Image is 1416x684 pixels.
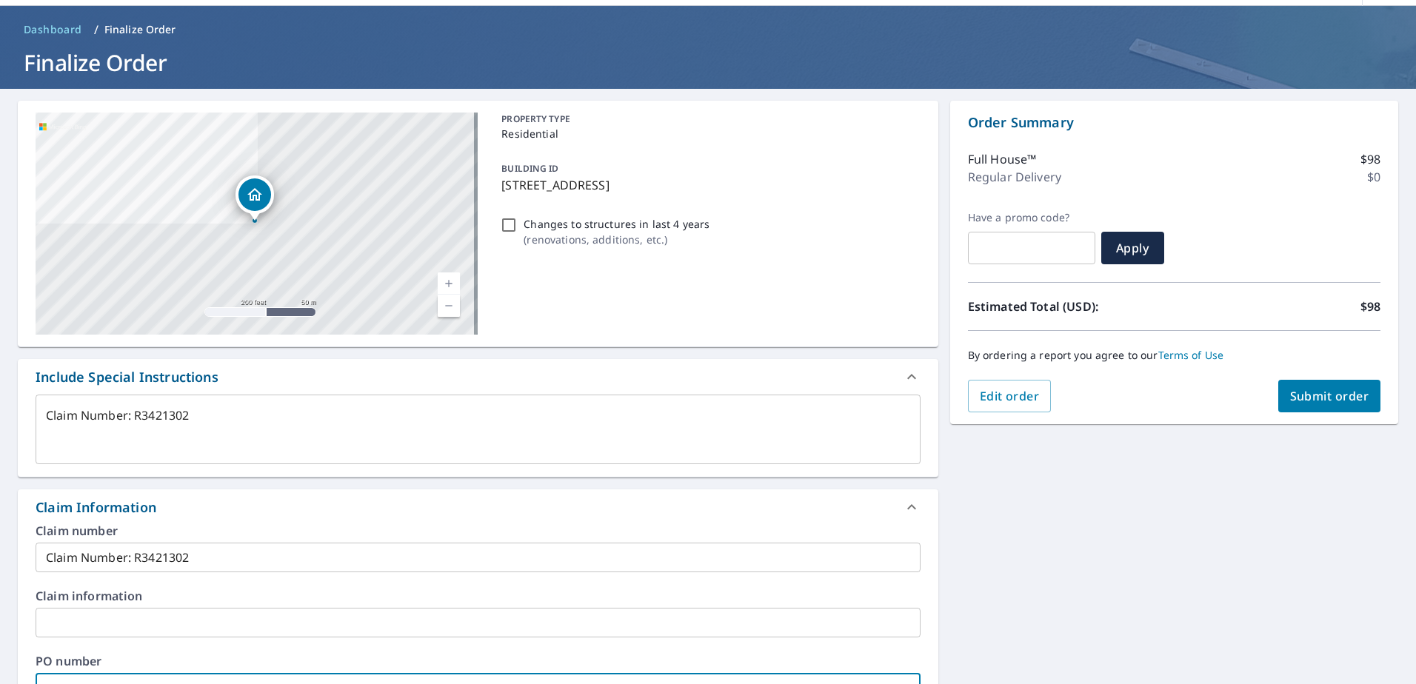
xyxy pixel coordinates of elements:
nav: breadcrumb [18,18,1398,41]
p: [STREET_ADDRESS] [501,176,914,194]
h1: Finalize Order [18,47,1398,78]
div: Dropped pin, building 1, Residential property, 1312 NORFOLK DR NW CALGARY AB T2K5P6 [236,175,274,221]
p: Estimated Total (USD): [968,298,1175,315]
p: BUILDING ID [501,162,558,175]
div: Include Special Instructions [36,367,218,387]
p: $98 [1360,150,1380,168]
label: Claim number [36,525,921,537]
a: Current Level 17, Zoom Out [438,295,460,317]
p: Order Summary [968,113,1380,133]
div: Include Special Instructions [18,359,938,395]
label: PO number [36,655,921,667]
button: Submit order [1278,380,1381,412]
p: Changes to structures in last 4 years [524,216,709,232]
button: Edit order [968,380,1052,412]
li: / [94,21,98,38]
span: Dashboard [24,22,82,37]
div: Claim Information [18,489,938,525]
p: $0 [1367,168,1380,186]
a: Dashboard [18,18,88,41]
span: Submit order [1290,388,1369,404]
span: Apply [1113,240,1152,256]
textarea: Claim Number: R3421302 [46,409,910,451]
div: Claim Information [36,497,156,517]
label: Have a promo code? [968,211,1095,224]
a: Current Level 17, Zoom In [438,272,460,295]
a: Terms of Use [1158,348,1224,362]
button: Apply [1101,232,1164,264]
p: $98 [1360,298,1380,315]
p: Regular Delivery [968,168,1061,186]
p: Finalize Order [104,22,176,37]
span: Edit order [980,388,1040,404]
p: ( renovations, additions, etc. ) [524,232,709,247]
p: Residential [501,126,914,141]
p: Full House™ [968,150,1037,168]
p: PROPERTY TYPE [501,113,914,126]
label: Claim information [36,590,921,602]
p: By ordering a report you agree to our [968,349,1380,362]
